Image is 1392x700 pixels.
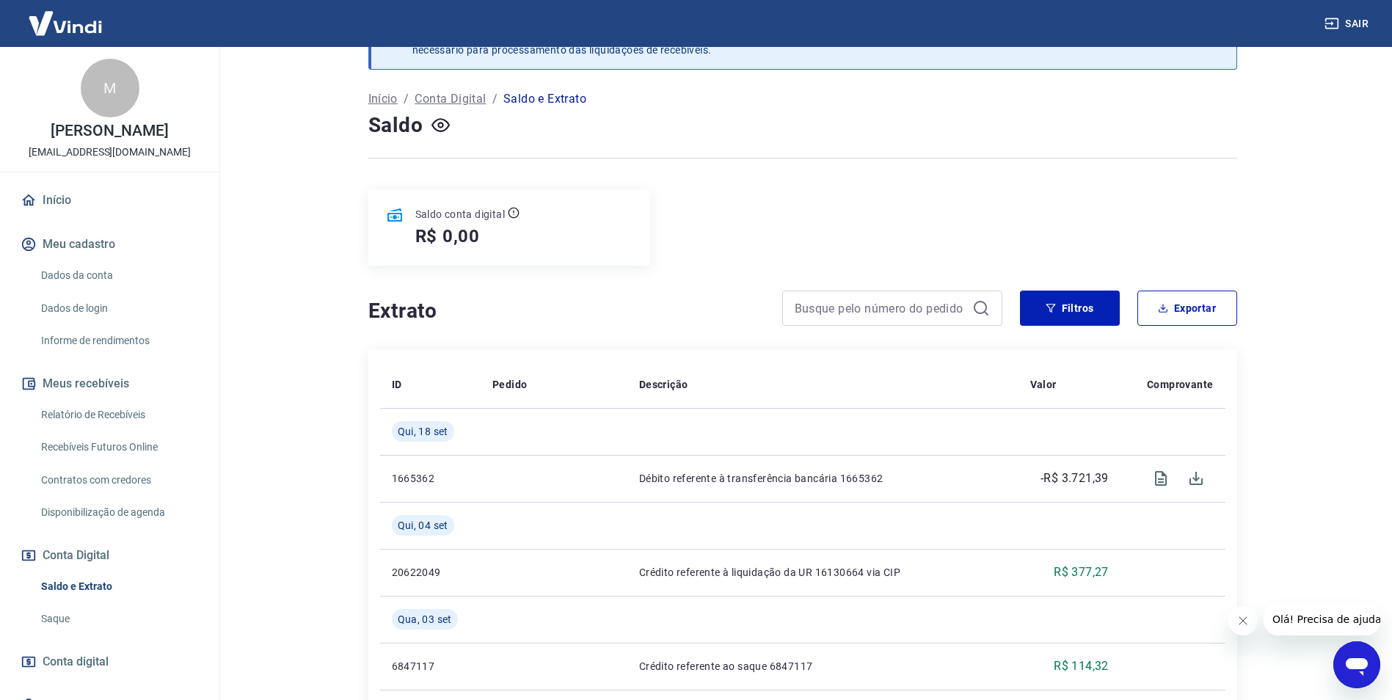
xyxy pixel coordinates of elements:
[398,424,448,439] span: Qui, 18 set
[9,10,123,22] span: Olá! Precisa de ajuda?
[1137,291,1237,326] button: Exportar
[81,59,139,117] div: M
[503,90,586,108] p: Saldo e Extrato
[639,471,1007,486] p: Débito referente à transferência bancária 1665362
[368,111,423,140] h4: Saldo
[18,539,202,572] button: Conta Digital
[18,646,202,678] a: Conta digital
[639,377,688,392] p: Descrição
[398,612,452,627] span: Qua, 03 set
[18,368,202,400] button: Meus recebíveis
[368,90,398,108] a: Início
[415,207,506,222] p: Saldo conta digital
[404,90,409,108] p: /
[35,465,202,495] a: Contratos com credores
[392,377,402,392] p: ID
[639,659,1007,674] p: Crédito referente ao saque 6847117
[1228,606,1258,635] iframe: Fechar mensagem
[35,604,202,634] a: Saque
[415,225,481,248] h5: R$ 0,00
[1178,461,1214,496] span: Download
[1041,470,1109,487] p: -R$ 3.721,39
[43,652,109,672] span: Conta digital
[368,296,765,326] h4: Extrato
[18,184,202,216] a: Início
[492,90,498,108] p: /
[35,260,202,291] a: Dados da conta
[1030,377,1057,392] p: Valor
[1054,564,1109,581] p: R$ 377,27
[35,400,202,430] a: Relatório de Recebíveis
[1147,377,1213,392] p: Comprovante
[492,377,527,392] p: Pedido
[392,471,470,486] p: 1665362
[35,432,202,462] a: Recebíveis Futuros Online
[1054,657,1109,675] p: R$ 114,32
[29,145,191,160] p: [EMAIL_ADDRESS][DOMAIN_NAME]
[1264,603,1380,635] iframe: Mensagem da empresa
[1333,641,1380,688] iframe: Botão para abrir a janela de mensagens
[1322,10,1374,37] button: Sair
[51,123,168,139] p: [PERSON_NAME]
[35,326,202,356] a: Informe de rendimentos
[35,497,202,528] a: Disponibilização de agenda
[1020,291,1120,326] button: Filtros
[18,1,113,45] img: Vindi
[18,228,202,260] button: Meu cadastro
[35,294,202,324] a: Dados de login
[392,565,470,580] p: 20622049
[1143,461,1178,496] span: Visualizar
[415,90,486,108] a: Conta Digital
[398,518,448,533] span: Qui, 04 set
[35,572,202,602] a: Saldo e Extrato
[639,565,1007,580] p: Crédito referente à liquidação da UR 16130664 via CIP
[392,659,470,674] p: 6847117
[795,297,966,319] input: Busque pelo número do pedido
